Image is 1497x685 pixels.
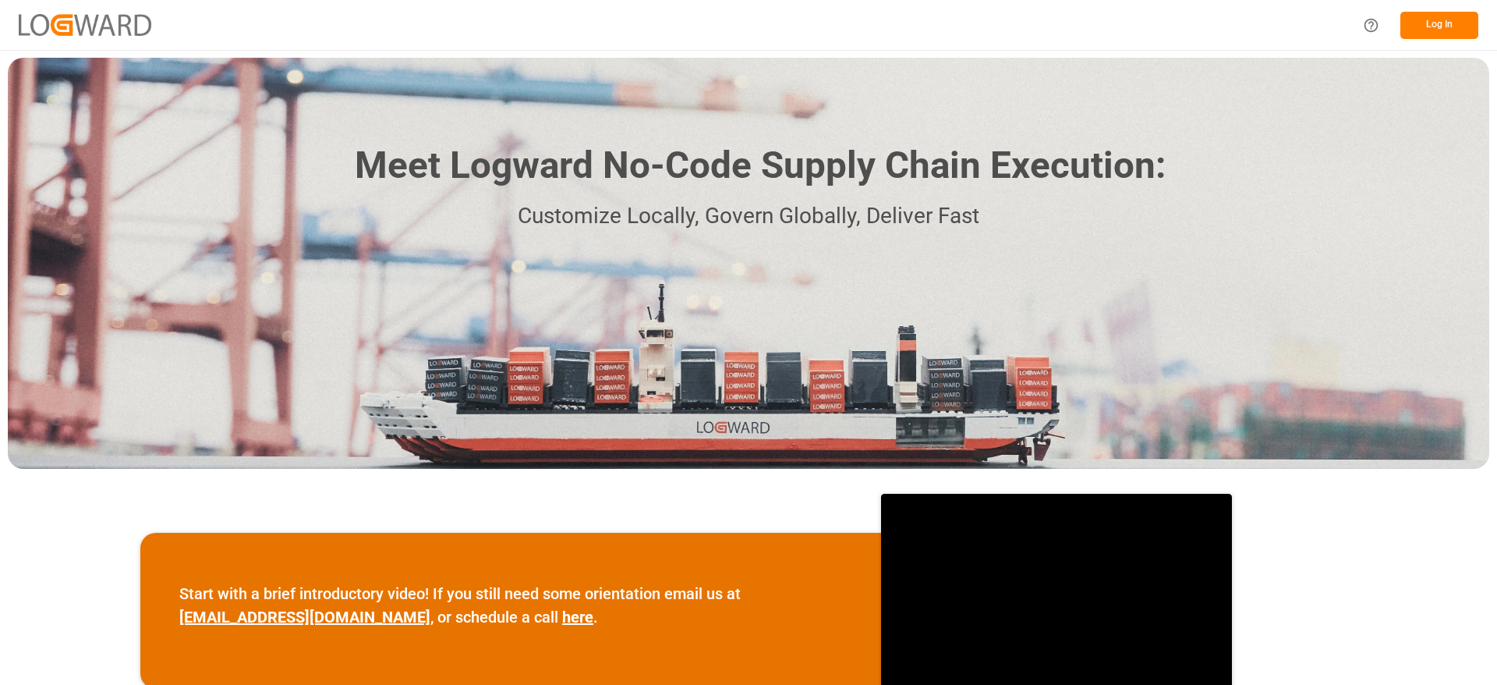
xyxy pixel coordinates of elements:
a: [EMAIL_ADDRESS][DOMAIN_NAME] [179,608,430,626]
a: here [562,608,593,626]
p: Start with a brief introductory video! If you still need some orientation email us at , or schedu... [179,582,842,629]
button: Log In [1400,12,1478,39]
p: Customize Locally, Govern Globally, Deliver Fast [331,199,1166,234]
h1: Meet Logward No-Code Supply Chain Execution: [355,138,1166,193]
button: Help Center [1354,8,1389,43]
img: Logward_new_orange.png [19,14,151,35]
